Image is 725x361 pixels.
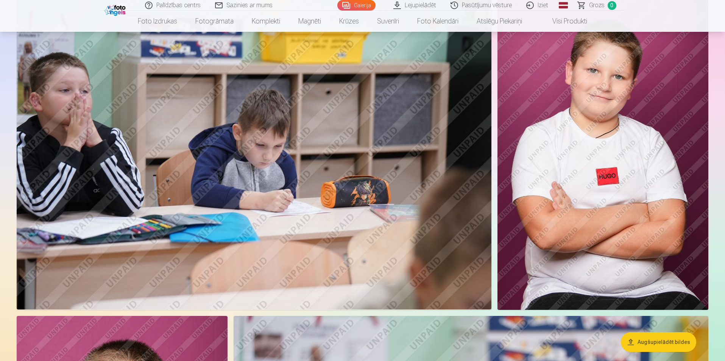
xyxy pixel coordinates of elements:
[408,11,468,32] a: Foto kalendāri
[589,1,605,10] span: Grozs
[186,11,243,32] a: Fotogrāmata
[531,11,596,32] a: Visi produkti
[104,3,128,16] img: /fa1
[243,11,289,32] a: Komplekti
[129,11,186,32] a: Foto izdrukas
[468,11,531,32] a: Atslēgu piekariņi
[330,11,368,32] a: Krūzes
[608,1,616,10] span: 0
[368,11,408,32] a: Suvenīri
[621,332,696,352] button: Augšupielādēt bildes
[289,11,330,32] a: Magnēti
